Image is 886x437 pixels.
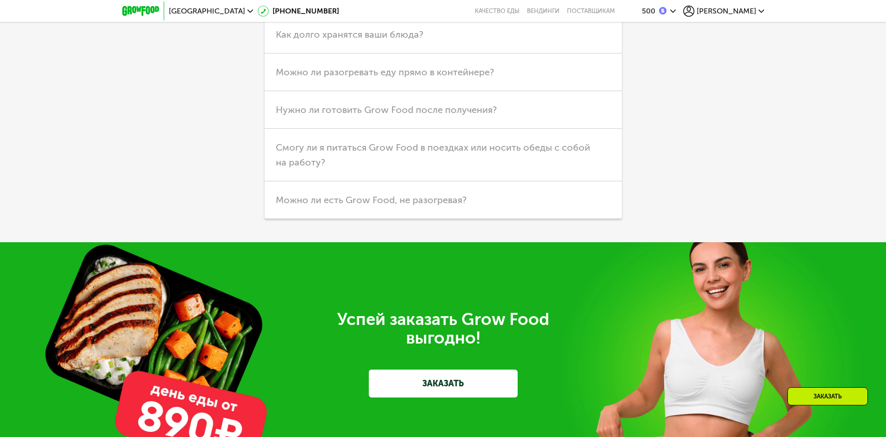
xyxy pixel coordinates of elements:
span: Смогу ли я питаться Grow Food в поездках или носить обеды с собой на работу? [276,142,590,168]
span: Как долго хранятся ваши блюда? [276,29,423,40]
span: Можно ли есть Grow Food, не разогревая? [276,194,466,205]
div: 500 [642,7,655,15]
a: Вендинги [527,7,560,15]
a: Качество еды [475,7,520,15]
a: ЗАКАЗАТЬ [369,370,518,397]
span: [PERSON_NAME] [697,7,756,15]
span: Нужно ли готовить Grow Food после получения? [276,104,497,115]
span: Можно ли разогревать еду прямо в контейнере? [276,66,494,78]
div: Успей заказать Grow Food выгодно! [183,310,704,347]
div: Заказать [787,387,868,405]
a: [PHONE_NUMBER] [258,6,339,17]
span: [GEOGRAPHIC_DATA] [169,7,245,15]
div: поставщикам [567,7,615,15]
